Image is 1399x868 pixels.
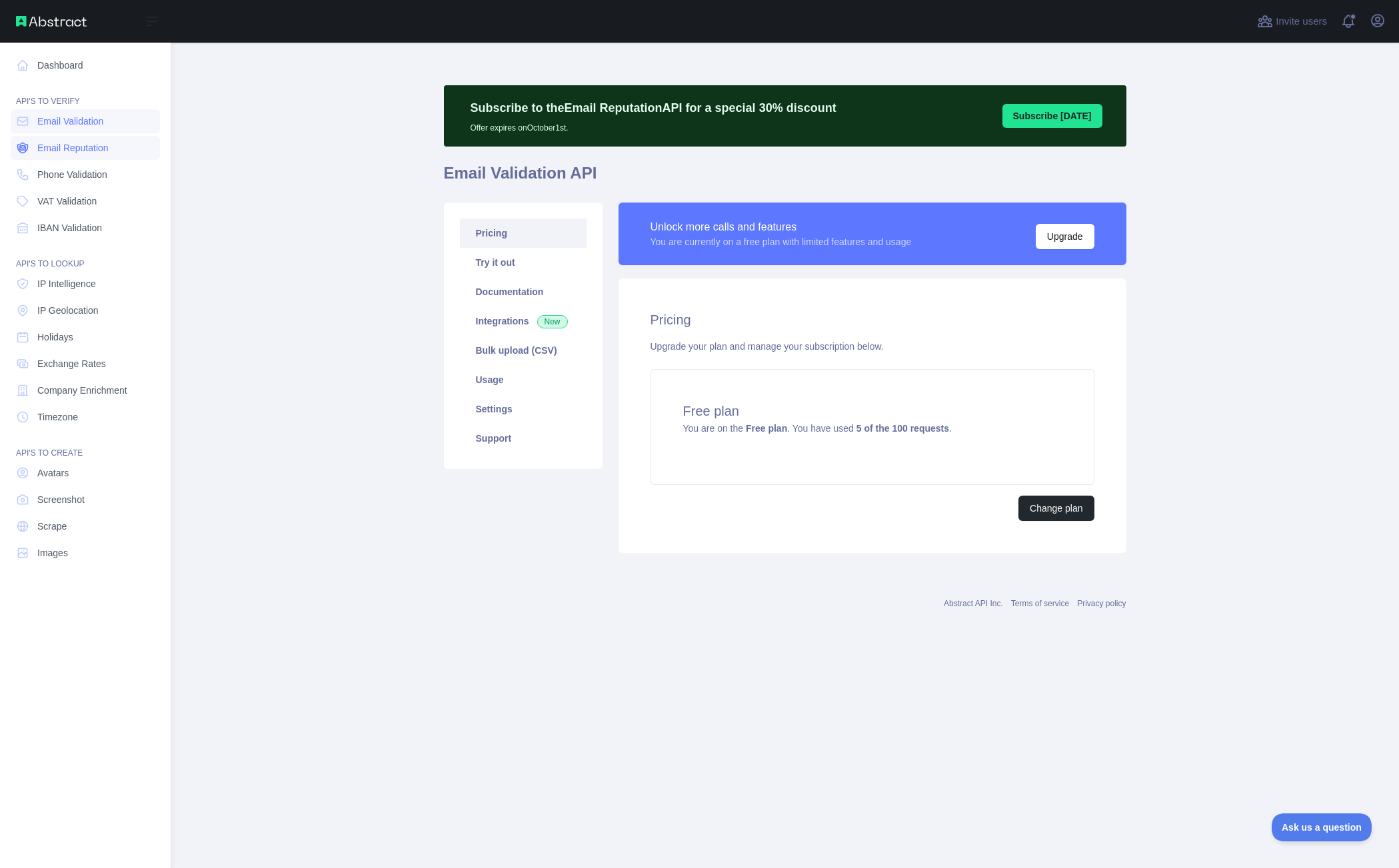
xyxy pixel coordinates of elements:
a: Pricing [460,218,587,248]
a: Images [11,541,160,565]
a: IP Geolocation [11,298,160,322]
a: Settings [460,394,587,424]
p: Subscribe to the Email Reputation API for a special 30 % discount [471,99,836,117]
div: Upgrade your plan and manage your subscription below. [651,340,1094,353]
span: Email Reputation [37,141,109,155]
a: Privacy policy [1077,599,1126,608]
span: VAT Validation [37,195,97,208]
div: API'S TO VERIFY [11,80,160,107]
span: New [537,315,568,328]
a: Dashboard [11,53,160,77]
span: IP Intelligence [37,277,96,290]
a: Integrations New [460,306,587,336]
span: Exchange Rates [37,357,106,370]
a: Documentation [460,277,587,306]
span: Company Enrichment [37,384,127,397]
span: Images [37,546,68,560]
strong: Free plan [746,423,787,434]
a: IBAN Validation [11,216,160,240]
strong: 5 of the 100 requests [856,423,949,434]
a: Terms of service [1011,599,1069,608]
a: VAT Validation [11,189,160,213]
div: API'S TO CREATE [11,432,160,458]
h4: Free plan [683,402,1062,420]
span: You are on the . You have used . [683,423,952,434]
a: Abstract API Inc. [944,599,1003,608]
a: IP Intelligence [11,272,160,296]
a: Holidays [11,325,160,349]
h1: Email Validation API [444,163,1126,195]
a: Email Reputation [11,136,160,160]
button: Upgrade [1036,224,1094,249]
button: Invite users [1254,11,1330,32]
p: Offer expires on October 1st. [471,117,836,133]
span: Email Validation [37,115,103,128]
a: Avatars [11,461,160,485]
span: Avatars [37,466,69,480]
a: Phone Validation [11,163,160,187]
span: Invite users [1276,14,1327,29]
span: Scrape [37,520,67,533]
span: Timezone [37,410,78,424]
div: API'S TO LOOKUP [11,242,160,269]
a: Email Validation [11,109,160,133]
a: Exchange Rates [11,352,160,376]
a: Bulk upload (CSV) [460,336,587,365]
span: IBAN Validation [37,221,102,234]
span: IP Geolocation [37,304,99,317]
a: Try it out [460,248,587,277]
a: Scrape [11,514,160,538]
div: You are currently on a free plan with limited features and usage [651,235,912,248]
button: Subscribe [DATE] [1002,104,1102,128]
h2: Pricing [651,310,1094,329]
span: Holidays [37,330,73,344]
span: Screenshot [37,493,85,506]
span: Phone Validation [37,168,107,181]
button: Change plan [1018,496,1094,521]
a: Company Enrichment [11,378,160,402]
div: Unlock more calls and features [651,219,912,235]
a: Support [460,424,587,453]
iframe: Toggle Customer Support [1272,813,1372,841]
a: Usage [460,365,587,394]
img: Abstract API [16,16,87,27]
a: Screenshot [11,488,160,512]
a: Timezone [11,405,160,429]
